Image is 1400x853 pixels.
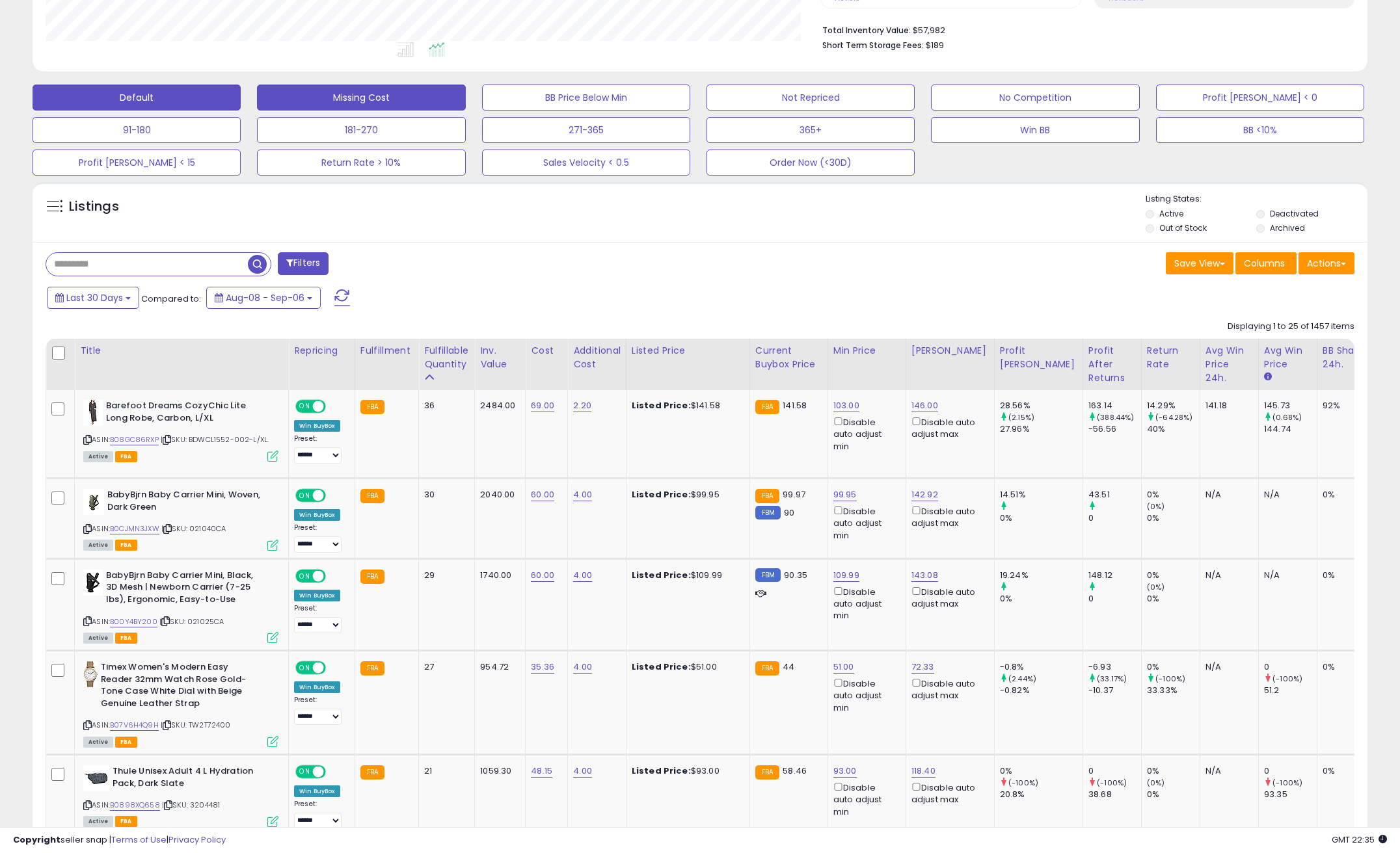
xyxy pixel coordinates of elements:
[83,540,113,551] span: All listings currently available for purchase on Amazon
[632,569,691,581] b: Listed Price:
[424,400,464,412] div: 36
[482,150,690,176] button: Sales Velocity < 0.5
[360,400,384,414] small: FBA
[911,344,989,358] div: [PERSON_NAME]
[480,765,515,777] div: 1059.30
[1147,512,1200,524] div: 0%
[531,488,554,501] a: 60.00
[278,252,329,275] button: Filters
[13,833,61,846] strong: Copyright
[1088,400,1141,412] div: 163.14
[424,661,464,673] div: 27
[1156,117,1364,143] button: BB <10%
[707,85,915,111] button: Not Repriced
[755,489,779,503] small: FBA
[911,488,938,501] a: 142.92
[1323,400,1366,412] div: 92%
[1147,501,1165,512] small: (0%)
[1008,412,1034,423] small: (2.15%)
[632,765,691,777] b: Listed Price:
[1323,344,1370,371] div: BB Share 24h.
[1264,789,1317,800] div: 93.35
[115,633,137,644] span: FBA
[168,833,226,846] a: Privacy Policy
[294,523,345,553] div: Preset:
[833,661,854,674] a: 51.00
[1088,423,1141,435] div: -56.56
[257,117,465,143] button: 181-270
[480,661,515,673] div: 954.72
[573,765,592,778] a: 4.00
[1228,321,1354,333] div: Displaying 1 to 25 of 1457 items
[1000,489,1083,501] div: 14.51%
[482,117,690,143] button: 271-365
[1000,593,1083,605] div: 0%
[531,344,562,358] div: Cost
[111,833,167,846] a: Terms of Use
[1097,412,1134,423] small: (388.44%)
[632,400,740,412] div: $141.58
[755,661,779,676] small: FBA
[1205,661,1248,673] div: N/A
[1159,208,1183,219] label: Active
[1156,85,1364,111] button: Profit [PERSON_NAME] < 0
[161,720,231,730] span: | SKU: TW2T72400
[107,489,265,516] b: BabyBjrn Baby Carrier Mini, Woven, Dark Green
[83,451,113,462] span: All listings currently available for purchase on Amazon
[833,584,896,622] div: Disable auto adjust min
[1299,252,1354,274] button: Actions
[1146,193,1367,205] p: Listing States:
[1097,778,1127,788] small: (-100%)
[1264,765,1317,777] div: 0
[632,661,691,673] b: Listed Price:
[297,570,313,581] span: ON
[1264,400,1317,412] div: 145.73
[1205,489,1248,501] div: N/A
[833,415,896,453] div: Disable auto adjust min
[83,633,113,644] span: All listings currently available for purchase on Amazon
[1000,765,1083,777] div: 0%
[1000,400,1083,412] div: 28.56%
[115,451,137,462] span: FBA
[83,400,103,426] img: 31tC9WXkAyL._SL40_.jpg
[294,509,340,521] div: Win BuyBox
[1205,400,1248,412] div: 141.18
[80,344,283,358] div: Title
[360,489,384,503] small: FBA
[1147,489,1200,501] div: 0%
[1264,570,1307,581] div: N/A
[1147,423,1200,435] div: 40%
[632,399,691,412] b: Listed Price:
[83,489,104,515] img: 318tomq8hRL._SL40_.jpg
[110,720,159,731] a: B07V6H4Q9H
[1166,252,1233,274] button: Save View
[324,663,345,674] span: OFF
[911,504,984,529] div: Disable auto adjust max
[911,569,938,582] a: 143.08
[1147,765,1200,777] div: 0%
[101,661,259,713] b: Timex Women's Modern Easy Reader 32mm Watch Rose Gold-Tone Case White Dial with Beige Genuine Lea...
[1332,833,1387,846] span: 2025-10-7 22:35 GMT
[1000,661,1083,673] div: -0.8%
[1000,685,1083,696] div: -0.82%
[324,490,345,501] span: OFF
[83,570,278,642] div: ASIN:
[113,765,271,793] b: Thule Unisex Adult 4 L Hydration Pack, Dark Slate
[911,584,984,610] div: Disable auto adjust max
[161,523,226,534] span: | SKU: 021040CA
[1235,252,1297,274] button: Columns
[424,489,464,501] div: 30
[833,676,896,714] div: Disable auto adjust min
[106,570,264,609] b: BabyBjrn Baby Carrier Mini, Black, 3D Mesh | Newborn Carrier (7-25 lbs), Ergonomic, Easy-to-Use
[1264,489,1307,501] div: N/A
[161,434,269,445] span: | SKU: BDWCL1552-002-L/XL.
[822,21,1345,37] li: $57,982
[833,399,859,412] a: 103.00
[106,400,264,427] b: Barefoot Dreams CozyChic Lite Long Robe, Carbon, L/XL
[783,661,794,673] span: 44
[1000,344,1077,371] div: Profit [PERSON_NAME]
[911,415,984,440] div: Disable auto adjust max
[833,780,896,818] div: Disable auto adjust min
[1244,257,1285,270] span: Columns
[480,400,515,412] div: 2484.00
